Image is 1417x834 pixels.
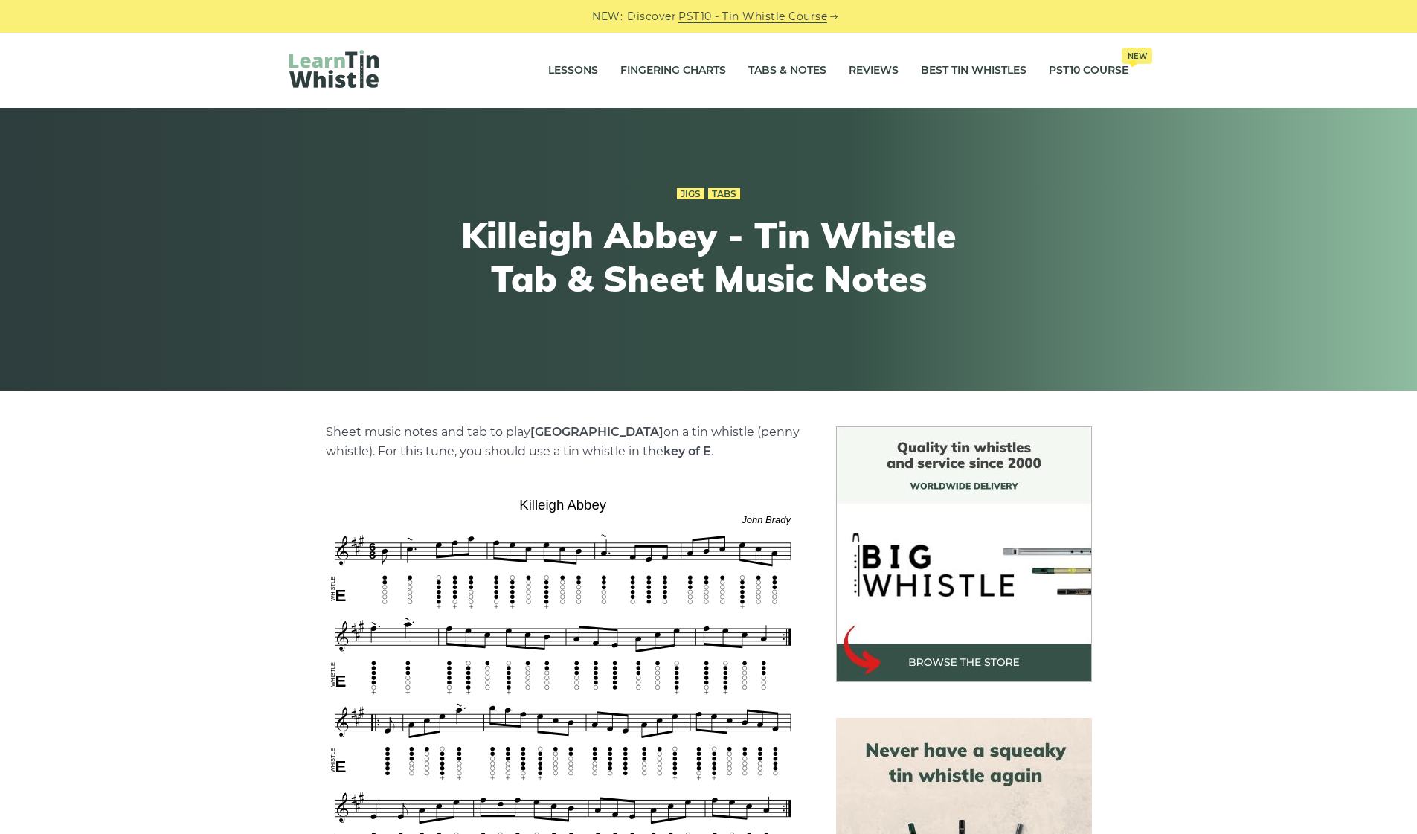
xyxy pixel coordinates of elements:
[677,188,704,200] a: Jigs
[836,426,1092,682] img: BigWhistle Tin Whistle Store
[708,188,740,200] a: Tabs
[1122,48,1152,64] span: New
[289,50,379,88] img: LearnTinWhistle.com
[548,52,598,89] a: Lessons
[849,52,899,89] a: Reviews
[530,425,663,439] strong: [GEOGRAPHIC_DATA]
[326,423,800,461] p: Sheet music notes and tab to play on a tin whistle (penny whistle). For this tune, you should use...
[1049,52,1128,89] a: PST10 CourseNew
[663,444,711,458] strong: key of E
[620,52,726,89] a: Fingering Charts
[435,214,983,300] h1: Killeigh Abbey - Tin Whistle Tab & Sheet Music Notes
[748,52,826,89] a: Tabs & Notes
[921,52,1026,89] a: Best Tin Whistles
